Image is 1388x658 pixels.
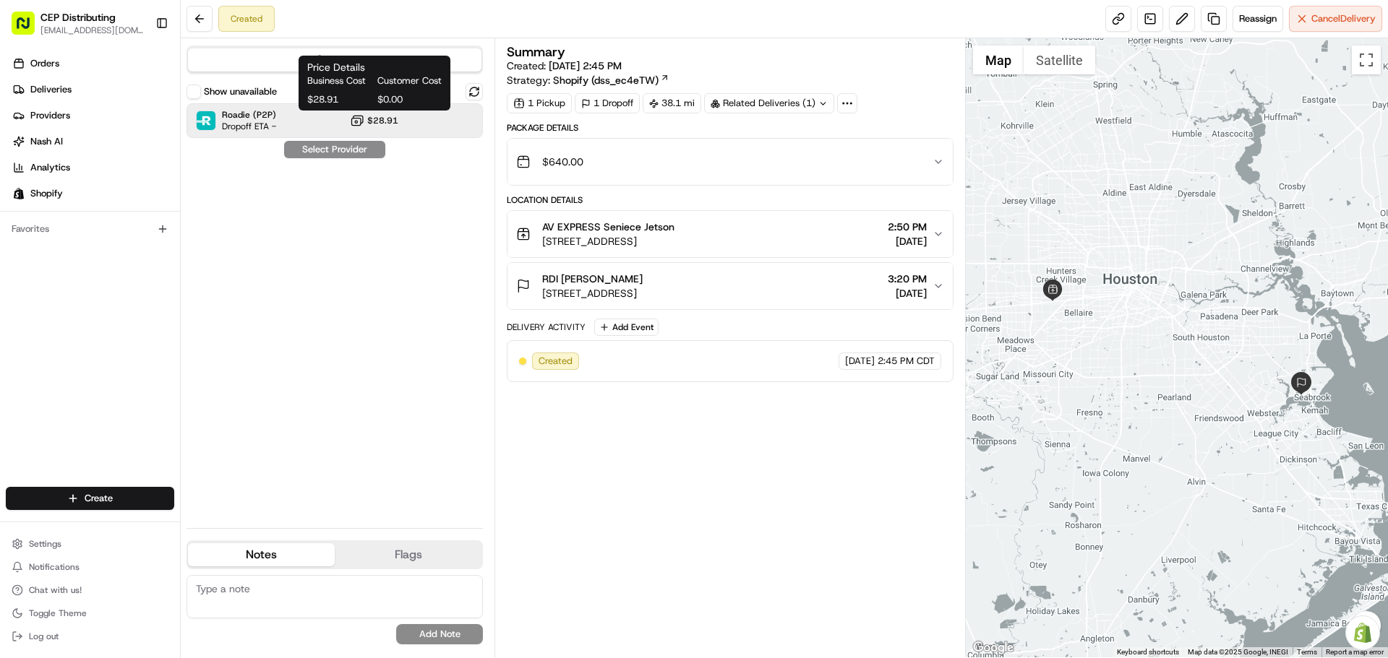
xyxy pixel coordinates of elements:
div: Favorites [6,217,174,241]
button: Notifications [6,557,174,577]
span: Map data ©2025 Google, INEGI [1188,648,1288,656]
span: Shopify [30,187,63,200]
button: CancelDelivery [1289,6,1382,32]
a: Open this area in Google Maps (opens a new window) [969,638,1017,657]
a: Orders [6,52,180,75]
button: Notes [188,543,335,566]
button: Toggle fullscreen view [1352,46,1381,74]
span: [STREET_ADDRESS] [542,234,674,248]
button: [EMAIL_ADDRESS][DOMAIN_NAME] [40,25,144,36]
div: 1 Dropoff [575,93,640,113]
button: RDI [PERSON_NAME][STREET_ADDRESS]3:20 PM[DATE] [507,263,952,309]
button: Show street map [973,46,1024,74]
span: API Documentation [137,323,232,337]
span: $28.91 [367,115,398,126]
a: Analytics [6,156,180,179]
img: Masood Aslam [14,249,38,272]
span: [DATE] [165,224,194,235]
span: Orders [30,57,59,70]
button: Quotes [188,48,481,72]
button: Flags [335,543,481,566]
button: Reassign [1233,6,1283,32]
a: Report a map error [1326,648,1384,656]
span: • [120,263,125,274]
button: CEP Distributing [40,10,116,25]
div: 💻 [122,324,134,336]
button: $28.91 [350,113,398,128]
button: Chat with us! [6,580,174,600]
a: 💻API Documentation [116,317,238,343]
button: Keyboard shortcuts [1117,647,1179,657]
a: Deliveries [6,78,180,101]
img: Wisdom Oko [14,210,38,238]
span: Wisdom [PERSON_NAME] [45,224,154,235]
button: See all [224,185,263,202]
span: RDI [PERSON_NAME] [542,272,643,286]
div: Past conversations [14,188,97,199]
span: $0.00 [377,93,442,106]
button: Toggle Theme [6,603,174,623]
button: $640.00 [507,139,952,185]
a: Powered byPylon [102,358,175,369]
p: Welcome 👋 [14,58,263,81]
button: Start new chat [246,142,263,160]
button: Add Event [594,319,659,336]
span: [DATE] [888,286,927,300]
span: Chat with us! [29,584,82,596]
div: We're available if you need us! [65,152,199,164]
span: Cancel Delivery [1311,12,1376,25]
span: $28.91 [307,93,372,106]
span: Toggle Theme [29,607,87,619]
div: 1 Pickup [507,93,572,113]
div: 📗 [14,324,26,336]
span: Providers [30,109,70,122]
img: Roadie (P2P) [197,111,215,130]
img: Shopify logo [13,188,25,199]
span: Shopify (dss_ec4eTW) [553,73,659,87]
a: Providers [6,104,180,127]
span: AV EXPRESS Seniece Jetson [542,220,674,234]
div: Location Details [507,194,953,206]
span: Customer Cost [377,74,442,87]
span: Deliveries [30,83,72,96]
img: 1736555255976-a54dd68f-1ca7-489b-9aae-adbdc363a1c4 [14,138,40,164]
button: AV EXPRESS Seniece Jetson[STREET_ADDRESS]2:50 PM[DATE] [507,211,952,257]
div: Package Details [507,122,953,134]
span: Pylon [144,358,175,369]
button: CEP Distributing[EMAIL_ADDRESS][DOMAIN_NAME] [6,6,150,40]
span: [STREET_ADDRESS] [542,286,643,300]
label: Show unavailable [204,85,277,98]
span: Nash AI [30,135,63,148]
button: Show satellite imagery [1024,46,1095,74]
span: Created: [507,59,622,73]
button: Log out [6,626,174,646]
span: Create [85,492,113,505]
a: Nash AI [6,130,180,153]
span: Roadie (P2P) [222,109,276,121]
span: [DATE] [845,355,875,368]
span: 2:45 PM CDT [878,355,935,368]
span: [DATE] 2:45 PM [549,59,622,72]
img: Google [969,638,1017,657]
div: Strategy: [507,73,669,87]
span: Knowledge Base [29,323,111,337]
img: 8571987876998_91fb9ceb93ad5c398215_72.jpg [30,138,56,164]
img: 1736555255976-a54dd68f-1ca7-489b-9aae-adbdc363a1c4 [29,264,40,275]
span: 3:20 PM [888,272,927,286]
a: Shopify [6,182,180,205]
input: Clear [38,93,239,108]
span: Created [539,355,573,368]
span: Business Cost [307,74,372,87]
span: $640.00 [542,155,583,169]
button: Map camera controls [1352,611,1381,640]
span: Analytics [30,161,70,174]
div: 38.1 mi [643,93,701,113]
div: Delivery Activity [507,321,586,333]
span: [PERSON_NAME] [45,263,117,274]
span: Reassign [1239,12,1277,25]
h1: Price Details [307,60,442,74]
span: Log out [29,631,59,642]
div: Related Deliveries (1) [704,93,834,113]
